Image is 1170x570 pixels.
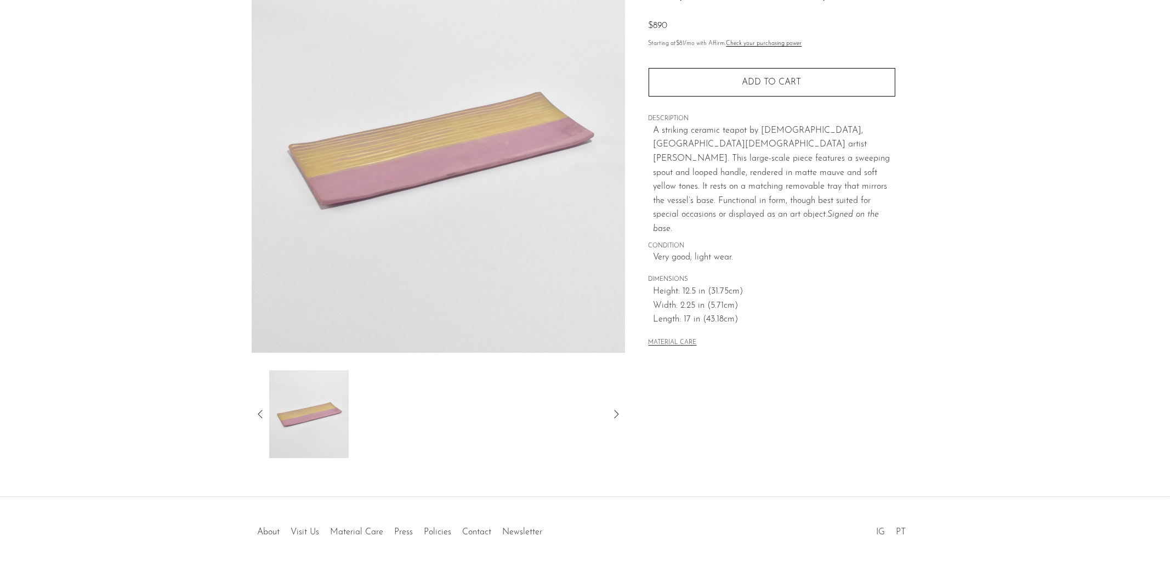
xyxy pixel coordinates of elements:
span: CONDITION [649,241,895,251]
span: DESCRIPTION [649,114,895,124]
ul: Social Medias [871,519,911,540]
button: Add to cart [649,68,895,97]
span: $890 [649,21,668,30]
a: Policies [424,528,451,537]
a: Contact [462,528,491,537]
ul: Quick links [252,519,548,540]
a: About [257,528,280,537]
a: PT [896,528,906,537]
a: Press [394,528,413,537]
p: Starting at /mo with Affirm. [649,39,895,49]
a: IG [876,528,885,537]
a: Material Care [330,528,383,537]
span: $81 [677,41,685,47]
span: Add to cart [742,78,802,87]
span: Length: 17 in (43.18cm) [654,313,895,327]
em: Signed on the base. [654,210,879,233]
span: Width: 2.25 in (5.71cm) [654,299,895,313]
a: Visit Us [291,528,319,537]
button: MATERIAL CARE [649,339,697,347]
span: DIMENSIONS [649,275,895,285]
span: Very good; light wear. [654,251,895,265]
span: Height: 12.5 in (31.75cm) [654,285,895,299]
p: A striking ceramic teapot by [DEMOGRAPHIC_DATA], [GEOGRAPHIC_DATA][DEMOGRAPHIC_DATA] artist [PERS... [654,124,895,236]
img: Sculptural Ceramic Teapot [269,370,349,458]
a: Check your purchasing power - Learn more about Affirm Financing (opens in modal) [726,41,802,47]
